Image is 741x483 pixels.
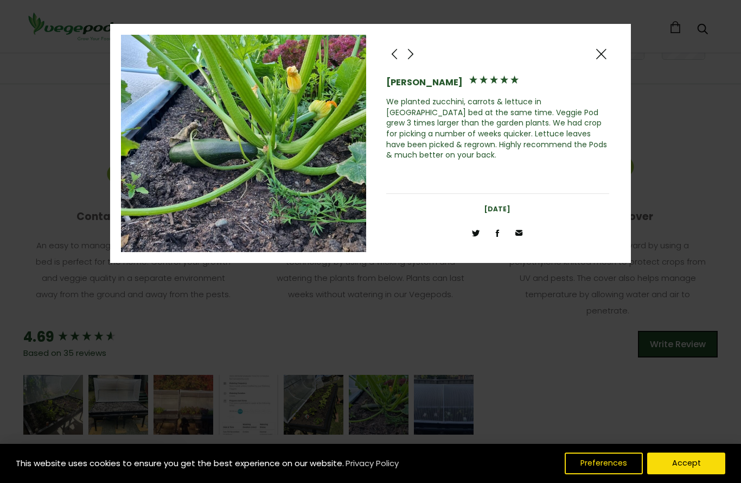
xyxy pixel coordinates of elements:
[593,46,609,62] div: Close
[647,453,725,474] button: Accept
[511,224,527,241] a: Share Review via Email
[565,453,643,474] button: Preferences
[16,457,344,469] span: This website uses cookies to ensure you get the best experience on our website.
[386,77,463,89] div: [PERSON_NAME]
[468,224,484,241] div: Share Review on Twitter
[344,454,400,473] a: Privacy Policy (opens in a new tab)
[386,46,403,62] div: Previous Review
[121,35,366,252] img: Review Image - Large Raised Garden Bed with VegeCover 2m x 1m
[403,46,419,62] div: Next Review
[386,205,610,214] div: [DATE]
[386,97,610,161] div: We planted zucchini, carrots & lettuce in [GEOGRAPHIC_DATA] bed at the same time. Veggie Pod grew...
[468,74,520,88] div: 5 star rating
[489,224,506,241] div: Share Review on Facebook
